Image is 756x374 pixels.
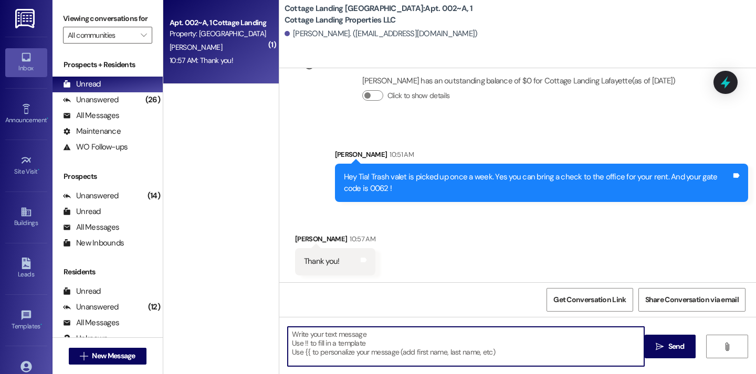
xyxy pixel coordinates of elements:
[69,348,146,365] button: New Message
[668,341,685,352] span: Send
[63,94,119,105] div: Unanswered
[63,110,119,121] div: All Messages
[63,286,101,297] div: Unread
[63,190,119,201] div: Unanswered
[145,188,163,204] div: (14)
[63,317,119,328] div: All Messages
[63,206,101,217] div: Unread
[638,288,745,312] button: Share Conversation via email
[170,17,267,28] div: Apt. 002~A, 1 Cottage Landing Properties LLC
[645,294,739,305] span: Share Conversation via email
[63,238,124,249] div: New Inbounds
[47,115,48,122] span: •
[92,350,135,361] span: New Message
[63,126,121,137] div: Maintenance
[52,59,163,70] div: Prospects + Residents
[170,42,222,52] span: [PERSON_NAME]
[5,254,47,283] a: Leads
[63,302,119,313] div: Unanswered
[553,294,626,305] span: Get Conversation Link
[63,79,101,90] div: Unread
[547,288,633,312] button: Get Conversation Link
[143,92,163,108] div: (26)
[387,149,414,160] div: 10:51 AM
[5,152,47,180] a: Site Visit •
[344,172,731,194] div: Hey Tia! Trash valet is picked up once a week. Yes you can bring a check to the office for your r...
[52,171,163,182] div: Prospects
[387,90,449,101] label: Click to show details
[170,28,267,39] div: Property: [GEOGRAPHIC_DATA] [GEOGRAPHIC_DATA]
[645,335,696,358] button: Send
[63,222,119,233] div: All Messages
[288,327,644,366] textarea: n
[347,233,375,244] div: 10:57 AM
[723,343,731,351] i: 
[285,28,478,39] div: [PERSON_NAME]. ([EMAIL_ADDRESS][DOMAIN_NAME])
[63,333,108,344] div: Unknown
[285,3,495,26] b: Cottage Landing [GEOGRAPHIC_DATA]: Apt. 002~A, 1 Cottage Landing Properties LLC
[80,352,88,360] i: 
[63,142,128,153] div: WO Follow-ups
[656,343,664,351] i: 
[5,306,47,335] a: Templates •
[38,166,39,174] span: •
[5,203,47,231] a: Buildings
[170,56,233,65] div: 10:57 AM: Thank you!
[145,299,163,315] div: (12)
[335,149,748,164] div: [PERSON_NAME]
[63,10,152,27] label: Viewing conversations for
[15,9,37,28] img: ResiDesk Logo
[52,266,163,277] div: Residents
[40,321,42,328] span: •
[295,233,375,248] div: [PERSON_NAME]
[5,48,47,77] a: Inbox
[141,31,146,39] i: 
[362,76,676,87] div: [PERSON_NAME] has an outstanding balance of $0 for Cottage Landing Lafayette (as of [DATE])
[68,27,135,44] input: All communities
[304,256,340,267] div: Thank you!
